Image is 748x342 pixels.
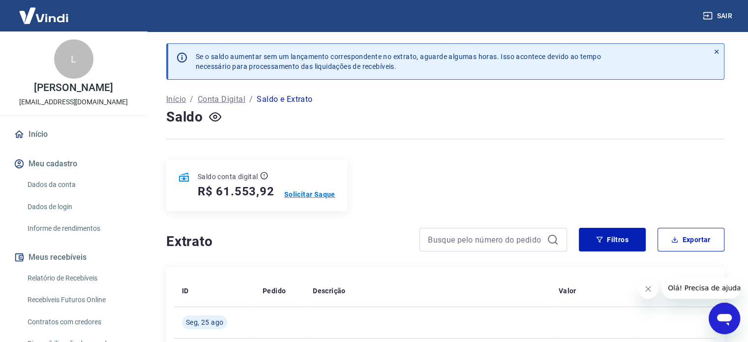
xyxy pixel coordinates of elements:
[166,232,408,251] h4: Extrato
[709,303,740,334] iframe: Botão para abrir a janela de mensagens
[662,277,740,299] iframe: Mensagem da empresa
[24,268,135,288] a: Relatório de Recebíveis
[24,197,135,217] a: Dados de login
[24,312,135,332] a: Contratos com credores
[24,290,135,310] a: Recebíveis Futuros Online
[198,172,258,182] p: Saldo conta digital
[12,124,135,145] a: Início
[701,7,736,25] button: Sair
[12,0,76,31] img: Vindi
[263,286,286,296] p: Pedido
[313,286,346,296] p: Descrição
[24,175,135,195] a: Dados da conta
[198,93,245,105] a: Conta Digital
[190,93,193,105] p: /
[54,39,93,79] div: L
[24,218,135,239] a: Informe de rendimentos
[559,286,576,296] p: Valor
[19,97,128,107] p: [EMAIL_ADDRESS][DOMAIN_NAME]
[257,93,312,105] p: Saldo e Extrato
[638,279,658,299] iframe: Fechar mensagem
[284,189,335,199] a: Solicitar Saque
[6,7,83,15] span: Olá! Precisa de ajuda?
[12,247,135,268] button: Meus recebíveis
[186,317,223,327] span: Seg, 25 ago
[166,107,203,127] h4: Saldo
[196,52,601,71] p: Se o saldo aumentar sem um lançamento correspondente no extrato, aguarde algumas horas. Isso acon...
[198,184,274,199] h5: R$ 61.553,92
[166,93,186,105] a: Início
[579,228,646,251] button: Filtros
[182,286,189,296] p: ID
[658,228,724,251] button: Exportar
[428,232,543,247] input: Busque pelo número do pedido
[34,83,113,93] p: [PERSON_NAME]
[249,93,253,105] p: /
[12,153,135,175] button: Meu cadastro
